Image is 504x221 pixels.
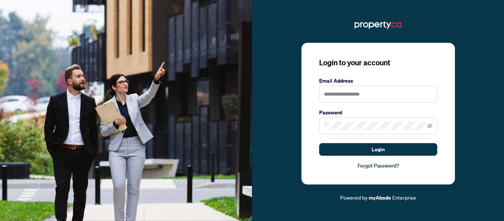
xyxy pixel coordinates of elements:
span: Login [372,144,385,155]
span: eye-invisible [427,123,432,128]
span: Powered by [340,194,367,201]
a: myAbode [369,194,391,202]
span: Enterprise [392,194,416,201]
label: Email Address [319,77,437,85]
h3: Login to your account [319,58,437,68]
a: Forgot Password? [319,162,437,170]
button: Login [319,143,437,156]
label: Password [319,108,437,117]
img: ma-logo [355,19,401,31]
